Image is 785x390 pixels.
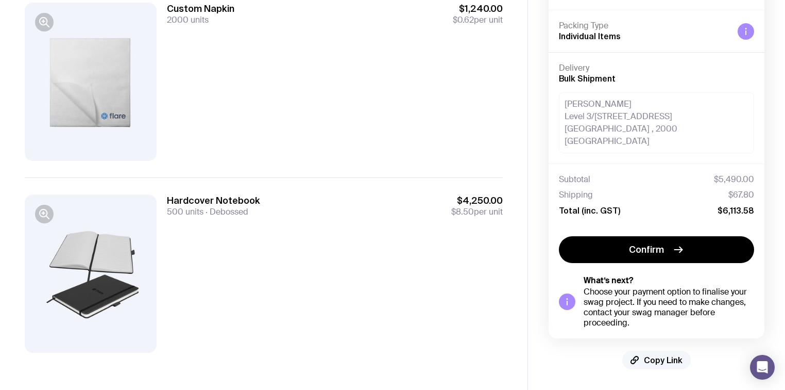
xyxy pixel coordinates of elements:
[167,14,209,25] span: 2000 units
[559,21,729,31] h4: Packing Type
[714,174,754,185] span: $5,490.00
[453,14,474,25] span: $0.62
[559,63,754,73] h4: Delivery
[629,243,664,256] span: Confirm
[453,3,503,15] span: $1,240.00
[559,205,620,216] span: Total (inc. GST)
[728,190,754,200] span: $67.80
[559,31,621,41] span: Individual Items
[203,206,248,217] span: Debossed
[584,275,754,286] h5: What’s next?
[167,194,260,207] h3: Hardcover Notebook
[559,174,590,185] span: Subtotal
[167,206,203,217] span: 500 units
[559,190,593,200] span: Shipping
[453,15,503,25] span: per unit
[584,287,754,328] div: Choose your payment option to finalise your swag project. If you need to make changes, contact yo...
[622,351,691,369] button: Copy Link
[451,194,503,207] span: $4,250.00
[559,236,754,263] button: Confirm
[559,92,754,153] div: [PERSON_NAME] Level 3/[STREET_ADDRESS] [GEOGRAPHIC_DATA] , 2000 [GEOGRAPHIC_DATA]
[451,207,503,217] span: per unit
[644,355,682,365] span: Copy Link
[451,206,474,217] span: $8.50
[750,355,775,380] div: Open Intercom Messenger
[167,3,234,15] h3: Custom Napkin
[718,205,754,216] span: $6,113.58
[559,74,616,83] span: Bulk Shipment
